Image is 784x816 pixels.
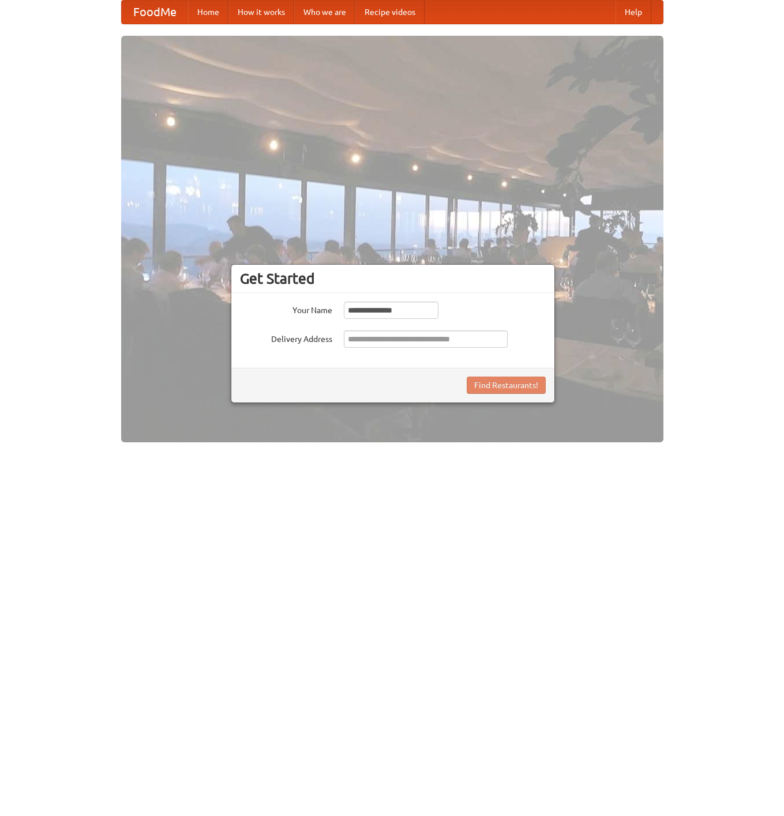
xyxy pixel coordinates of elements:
[467,377,546,394] button: Find Restaurants!
[240,270,546,287] h3: Get Started
[122,1,188,24] a: FoodMe
[355,1,425,24] a: Recipe videos
[616,1,651,24] a: Help
[240,330,332,345] label: Delivery Address
[240,302,332,316] label: Your Name
[294,1,355,24] a: Who we are
[188,1,228,24] a: Home
[228,1,294,24] a: How it works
